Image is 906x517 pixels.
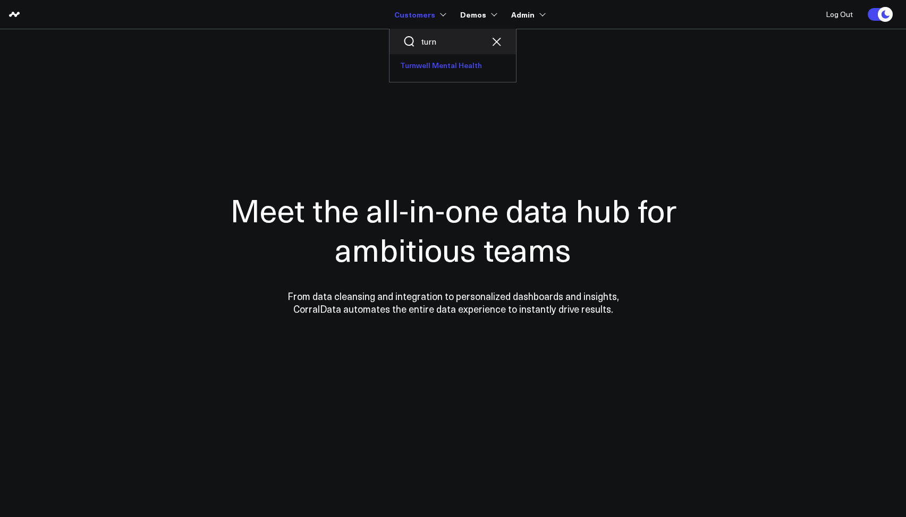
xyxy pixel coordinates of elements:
a: Turnwell Mental Health [390,54,516,77]
button: Clear search [490,35,503,48]
h1: Meet the all-in-one data hub for ambitious teams [193,190,714,269]
a: Demos [460,5,495,24]
button: Search customers button [403,35,416,48]
p: From data cleansing and integration to personalized dashboards and insights, CorralData automates... [265,290,642,315]
a: Admin [511,5,544,24]
input: Search customers input [421,36,485,47]
a: Customers [394,5,444,24]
